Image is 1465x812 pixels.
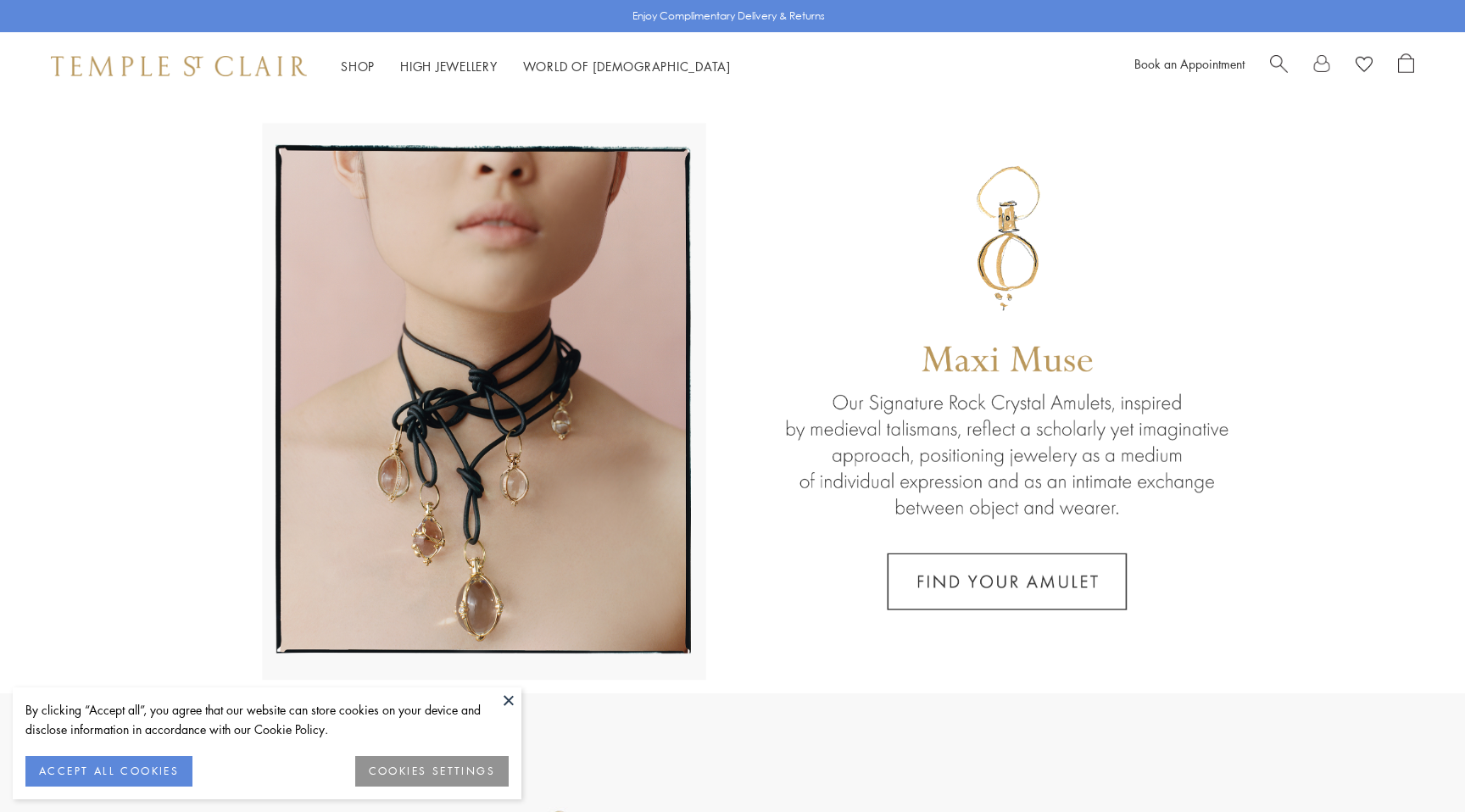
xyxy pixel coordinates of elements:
[1134,55,1245,72] a: Book an Appointment
[341,58,375,75] a: ShopShop
[400,58,498,75] a: High JewelleryHigh Jewellery
[1356,53,1373,79] a: View Wishlist
[1270,53,1288,79] a: Search
[523,58,731,75] a: World of [DEMOGRAPHIC_DATA]World of [DEMOGRAPHIC_DATA]
[51,56,307,76] img: Temple St. Clair
[1398,53,1414,79] a: Open Shopping Bag
[25,700,509,739] div: By clicking “Accept all”, you agree that our website can store cookies on your device and disclos...
[341,56,731,77] nav: Main navigation
[25,756,192,787] button: ACCEPT ALL COOKIES
[355,756,509,787] button: COOKIES SETTINGS
[632,8,825,25] p: Enjoy Complimentary Delivery & Returns
[1380,732,1448,795] iframe: Gorgias live chat messenger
